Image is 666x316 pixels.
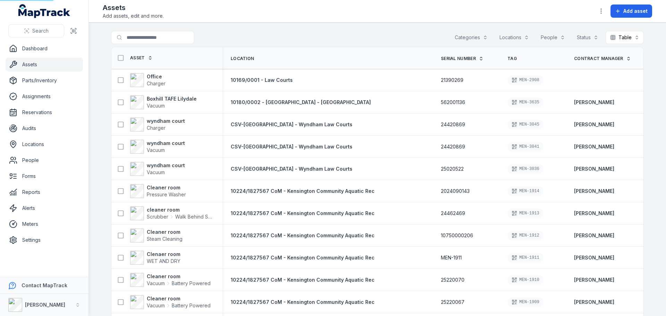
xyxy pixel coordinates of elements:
span: Tag [507,56,517,61]
a: 10224/1827567 CoM - Kensington Community Aquatic Rec [231,188,375,195]
span: 10224/1827567 CoM - Kensington Community Aquatic Rec [231,299,375,305]
a: CSV-[GEOGRAPHIC_DATA] - Wyndham Law Courts [231,121,352,128]
a: wyndham courtCharger [130,118,185,131]
div: MEN-1910 [507,275,544,285]
strong: Boxhill TAFE Lilydale [147,95,197,102]
span: Vacuum [147,169,165,175]
div: MEN-1909 [507,297,544,307]
strong: Contact MapTrack [22,282,67,288]
button: Search [8,24,64,37]
a: CSV-[GEOGRAPHIC_DATA] - Wyndham Law Courts [231,143,352,150]
strong: Clenaer room [147,251,180,258]
span: 10750000206 [441,232,473,239]
span: 10180/0002 - [GEOGRAPHIC_DATA] - [GEOGRAPHIC_DATA] [231,99,371,105]
a: 10224/1827567 CoM - Kensington Community Aquatic Rec [231,254,375,261]
a: Clenaer roomWET AND DRY [130,251,180,265]
span: 24462469 [441,210,465,217]
a: [PERSON_NAME] [574,299,614,306]
a: Forms [6,169,83,183]
span: MEN-1911 [441,254,462,261]
div: MEN-1914 [507,186,544,196]
span: 10224/1827567 CoM - Kensington Community Aquatic Rec [231,255,375,261]
span: 2024090143 [441,188,470,195]
strong: [PERSON_NAME] [574,165,614,172]
a: Meters [6,217,83,231]
a: cleaner roomScrubberWalk Behind Scrubber [130,206,214,220]
span: Vacuum [147,147,165,153]
a: [PERSON_NAME] [574,143,614,150]
span: CSV-[GEOGRAPHIC_DATA] - Wyndham Law Courts [231,144,352,150]
a: [PERSON_NAME] [574,232,614,239]
a: Boxhill TAFE LilydaleVacuum [130,95,197,109]
a: Cleaner roomSteam Cleaning [130,229,182,242]
a: People [6,153,83,167]
a: Assets [6,58,83,71]
a: wyndham courtVacuum [130,162,185,176]
span: Scrubber [147,213,168,220]
span: 10224/1827567 CoM - Kensington Community Aquatic Rec [231,210,375,216]
strong: wyndham court [147,140,185,147]
a: Audits [6,121,83,135]
div: MEN-1913 [507,208,544,218]
a: Dashboard [6,42,83,55]
div: MEN-3036 [507,164,544,174]
div: MEN-3045 [507,120,544,129]
span: Vacuum [147,302,165,309]
div: MEN-3635 [507,97,544,107]
span: 25220067 [441,299,464,306]
a: OfficeCharger [130,73,165,87]
span: Asset [130,55,145,61]
div: MEN-2908 [507,75,544,85]
span: CSV-[GEOGRAPHIC_DATA] - Wyndham Law Courts [231,166,352,172]
span: 10224/1827567 CoM - Kensington Community Aquatic Rec [231,277,375,283]
a: Serial Number [441,56,484,61]
a: Contract Manager [574,56,631,61]
span: CSV-[GEOGRAPHIC_DATA] - Wyndham Law Courts [231,121,352,127]
a: 10224/1827567 CoM - Kensington Community Aquatic Rec [231,210,375,217]
a: Reports [6,185,83,199]
strong: wyndham court [147,118,185,125]
strong: [PERSON_NAME] [574,276,614,283]
strong: Cleaner room [147,273,211,280]
span: Battery Powered [172,302,211,309]
span: Battery Powered [172,280,211,287]
span: Add assets, edit and more. [103,12,164,19]
strong: [PERSON_NAME] [574,254,614,261]
button: Table [606,31,644,44]
a: 10169/0001 - Law Courts [231,77,293,84]
button: People [536,31,570,44]
span: 10169/0001 - Law Courts [231,77,293,83]
a: wyndham courtVacuum [130,140,185,154]
span: Add asset [623,8,648,15]
strong: Office [147,73,165,80]
button: Status [572,31,603,44]
span: Vacuum [147,103,165,109]
a: [PERSON_NAME] [574,121,614,128]
a: Locations [6,137,83,151]
a: [PERSON_NAME] [574,210,614,217]
strong: Cleaner room [147,184,186,191]
span: 21390269 [441,77,463,84]
div: MEN-1912 [507,231,544,240]
a: CSV-[GEOGRAPHIC_DATA] - Wyndham Law Courts [231,165,352,172]
strong: [PERSON_NAME] [25,302,65,308]
span: Pressure Washer [147,191,186,197]
span: WET AND DRY [147,258,180,264]
strong: Cleaner room [147,295,211,302]
a: Cleaner roomPressure Washer [130,184,186,198]
a: MapTrack [18,4,70,18]
button: Add asset [610,5,652,18]
span: Contract Manager [574,56,623,61]
span: Vacuum [147,280,165,287]
a: [PERSON_NAME] [574,99,614,106]
strong: [PERSON_NAME] [574,188,614,195]
a: Reservations [6,105,83,119]
strong: wyndham court [147,162,185,169]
